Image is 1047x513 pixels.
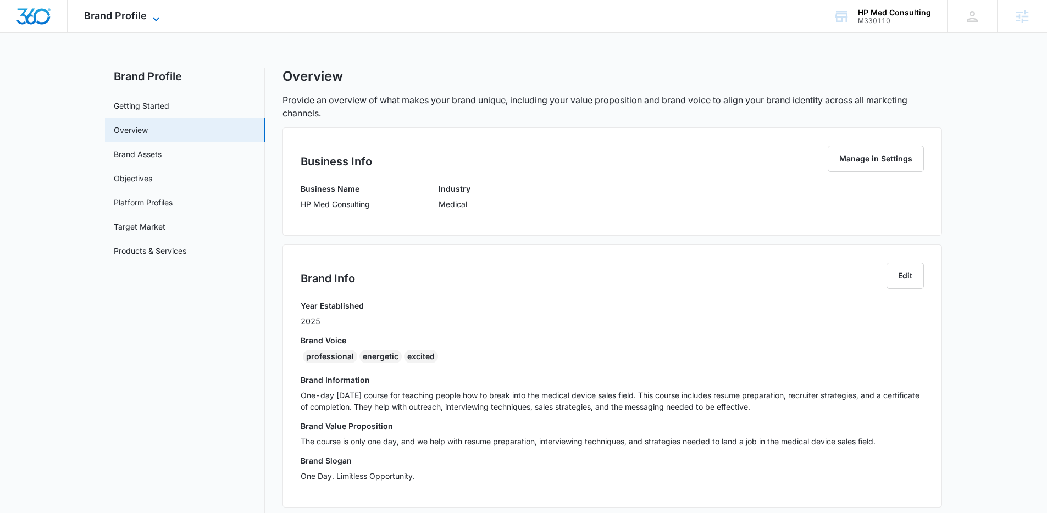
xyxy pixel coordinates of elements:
[282,68,343,85] h1: Overview
[114,172,152,184] a: Objectives
[114,148,162,160] a: Brand Assets
[301,183,370,194] h3: Business Name
[105,68,265,85] h2: Brand Profile
[858,8,931,17] div: account name
[858,17,931,25] div: account id
[114,197,173,208] a: Platform Profiles
[828,146,924,172] button: Manage in Settings
[301,374,924,386] h3: Brand Information
[301,389,924,412] p: One-day [DATE] course for teaching people how to break into the medical device sales field. This ...
[301,470,924,482] p: One Day. Limitless Opportunity.
[303,350,357,363] div: professional
[301,153,372,170] h2: Business Info
[301,436,924,447] p: The course is only one day, and we help with resume preparation, interviewing techniques, and str...
[301,270,355,287] h2: Brand Info
[439,198,470,210] p: Medical
[114,245,186,256] a: Products & Services
[84,10,147,21] span: Brand Profile
[282,93,942,120] p: Provide an overview of what makes your brand unique, including your value proposition and brand v...
[887,263,924,289] button: Edit
[301,455,924,466] h3: Brand Slogan
[301,315,364,327] p: 2025
[301,198,370,210] p: HP Med Consulting
[404,350,438,363] div: excited
[114,221,165,232] a: Target Market
[359,350,402,363] div: energetic
[301,334,924,346] h3: Brand Voice
[114,124,148,136] a: Overview
[114,100,169,111] a: Getting Started
[301,300,364,311] h3: Year Established
[439,183,470,194] h3: Industry
[301,420,924,432] h3: Brand Value Proposition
